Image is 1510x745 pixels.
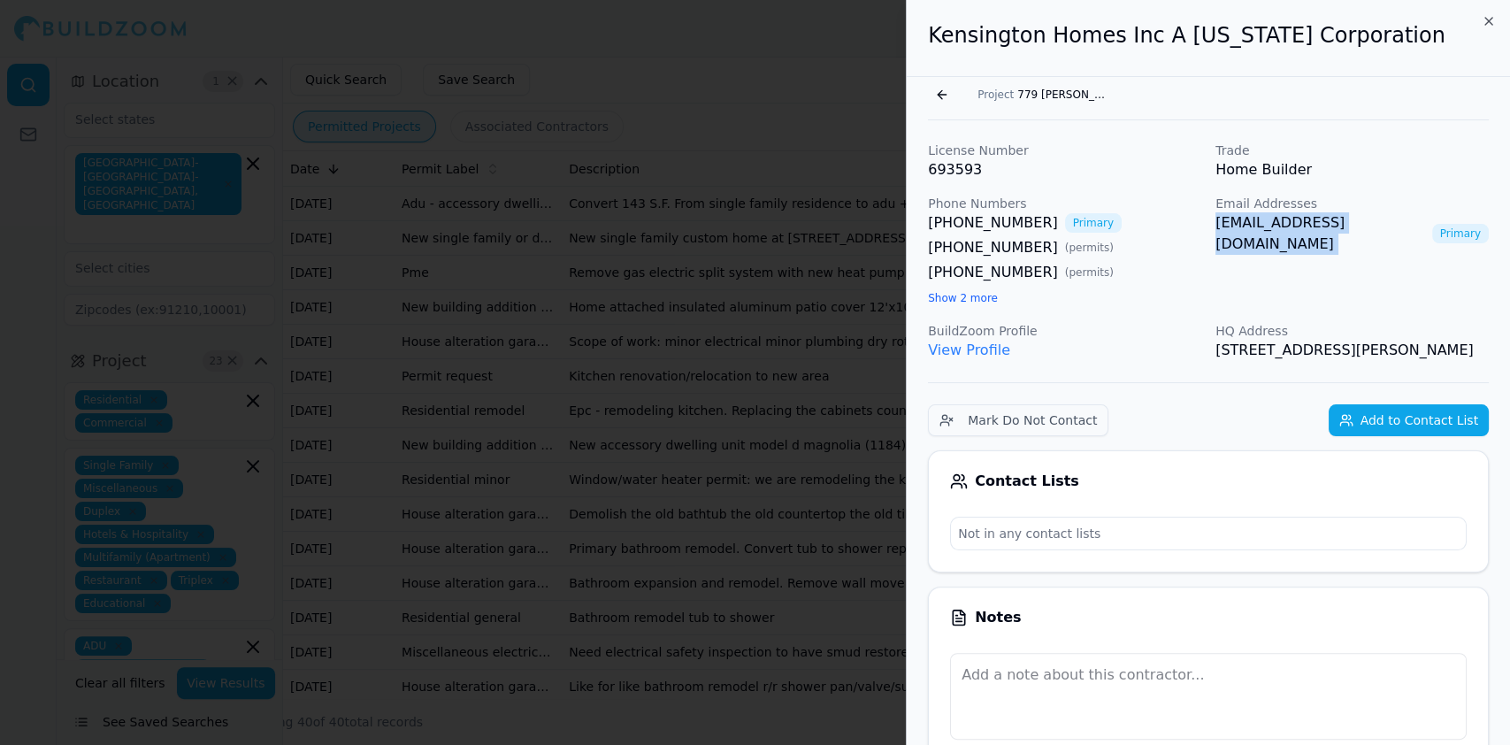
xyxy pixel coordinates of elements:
[1432,224,1489,243] span: Primary
[1017,88,1106,102] span: 779 [PERSON_NAME], [GEOGRAPHIC_DATA], [GEOGRAPHIC_DATA], 95630
[928,142,1201,159] p: License Number
[928,404,1108,436] button: Mark Do Not Contact
[1065,265,1114,280] span: ( permits )
[928,237,1058,258] a: [PHONE_NUMBER]
[951,518,1466,549] p: Not in any contact lists
[928,262,1058,283] a: [PHONE_NUMBER]
[928,322,1201,340] p: BuildZoom Profile
[1329,404,1489,436] button: Add to Contact List
[1215,159,1489,180] p: Home Builder
[928,291,998,305] button: Show 2 more
[950,472,1467,490] div: Contact Lists
[1215,142,1489,159] p: Trade
[928,159,1201,180] p: 693593
[1215,212,1425,255] a: [EMAIL_ADDRESS][DOMAIN_NAME]
[1215,340,1489,361] p: [STREET_ADDRESS][PERSON_NAME]
[928,195,1201,212] p: Phone Numbers
[1215,322,1489,340] p: HQ Address
[928,342,1010,358] a: View Profile
[1065,213,1122,233] span: Primary
[1215,195,1489,212] p: Email Addresses
[928,212,1058,234] a: [PHONE_NUMBER]
[950,609,1467,626] div: Notes
[967,82,1116,107] button: Project779 [PERSON_NAME], [GEOGRAPHIC_DATA], [GEOGRAPHIC_DATA], 95630
[1065,241,1114,255] span: ( permits )
[977,88,1014,102] span: Project
[928,21,1489,50] h2: Kensington Homes Inc A [US_STATE] Corporation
